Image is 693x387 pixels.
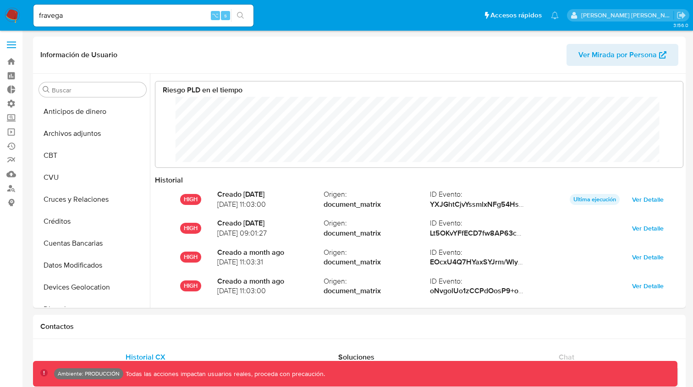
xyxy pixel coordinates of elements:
p: HIGH [180,223,201,234]
strong: Creado a month ago [217,276,324,286]
span: Ver Detalle [632,251,664,263]
strong: document_matrix [324,286,430,296]
input: Buscar [52,86,143,94]
strong: Creado a month ago [217,247,324,258]
button: Ver Detalle [626,250,670,264]
button: Buscar [43,86,50,93]
strong: document_matrix [324,228,430,238]
p: Ultima ejecución [570,194,620,205]
strong: Historial [155,175,183,185]
button: Ver Detalle [626,221,670,236]
p: Ambiente: PRODUCCIÓN [58,372,120,376]
a: Salir [676,11,686,20]
span: Origen : [324,218,430,228]
span: Accesos rápidos [490,11,542,20]
span: [DATE] 11:03:31 [217,257,324,267]
button: Anticipos de dinero [35,101,150,123]
span: Historial CX [126,352,165,362]
span: ID Evento : [430,189,536,199]
span: [DATE] 09:01:27 [217,228,324,238]
span: ID Evento : [430,247,536,258]
p: carolina.romo@mercadolibre.com.co [581,11,674,20]
span: ⌥ [212,11,219,20]
span: Ver Mirada por Persona [578,44,657,66]
button: Ver Detalle [626,192,670,207]
a: Notificaciones [551,11,559,19]
span: ID Evento : [430,218,536,228]
button: Direcciones [35,298,150,320]
span: s [224,11,227,20]
span: Origen : [324,189,430,199]
h1: Contactos [40,322,678,331]
p: HIGH [180,280,201,291]
strong: Creado [DATE] [217,189,324,199]
span: Origen : [324,247,430,258]
button: Archivos adjuntos [35,123,150,145]
span: ID Evento : [430,276,536,286]
button: Créditos [35,210,150,232]
span: Ver Detalle [632,222,664,235]
span: Chat [559,352,574,362]
button: CVU [35,167,150,188]
button: Cruces y Relaciones [35,188,150,210]
button: Datos Modificados [35,254,150,276]
span: [DATE] 11:03:00 [217,199,324,210]
p: HIGH [180,194,201,205]
strong: document_matrix [324,199,430,210]
span: Ver Detalle [632,279,664,292]
span: [DATE] 11:03:00 [217,286,324,296]
input: Buscar usuario o caso... [33,10,253,21]
button: Ver Detalle [626,279,670,293]
span: Ver Detalle [632,193,664,206]
button: search-icon [231,9,250,22]
button: Devices Geolocation [35,276,150,298]
strong: Riesgo PLD en el tiempo [163,85,242,95]
button: CBT [35,145,150,167]
p: HIGH [180,252,201,263]
p: Todas las acciones impactan usuarios reales, proceda con precaución. [123,370,325,378]
button: Cuentas Bancarias [35,232,150,254]
strong: Creado [DATE] [217,218,324,228]
span: Soluciones [338,352,374,362]
h1: Información de Usuario [40,50,117,59]
span: Origen : [324,276,430,286]
strong: document_matrix [324,257,430,267]
button: Ver Mirada por Persona [566,44,678,66]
